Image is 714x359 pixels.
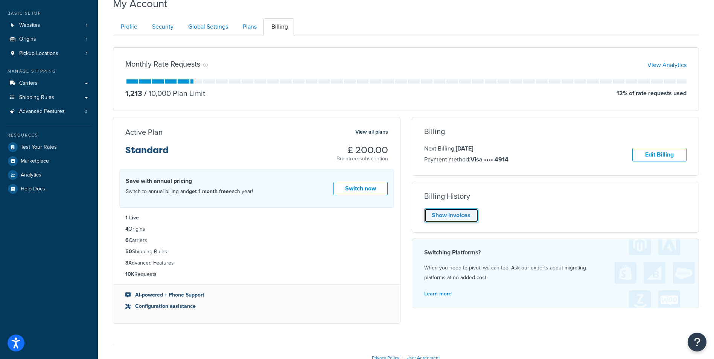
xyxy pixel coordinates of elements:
[6,68,92,75] div: Manage Shipping
[125,236,388,245] li: Carriers
[6,18,92,32] a: Websites 1
[424,248,687,257] h4: Switching Platforms?
[125,225,128,233] strong: 4
[688,333,706,351] button: Open Resource Center
[125,60,200,68] h3: Monthly Rate Requests
[424,290,452,298] a: Learn more
[125,225,388,233] li: Origins
[125,88,142,99] p: 1,213
[19,94,54,101] span: Shipping Rules
[424,155,508,164] p: Payment method:
[6,105,92,119] a: Advanced Features 3
[19,50,58,57] span: Pickup Locations
[144,88,147,99] span: /
[6,105,92,119] li: Advanced Features
[424,263,687,283] p: When you need to pivot, we can too. Ask our experts about migrating platforms at no added cost.
[6,47,92,61] a: Pickup Locations 1
[470,155,508,164] strong: Visa •••• 4914
[424,127,445,135] h3: Billing
[6,132,92,138] div: Resources
[19,36,36,43] span: Origins
[632,148,687,162] a: Edit Billing
[125,248,388,256] li: Shipping Rules
[125,145,169,161] h3: Standard
[86,36,87,43] span: 1
[126,187,253,196] p: Switch to annual billing and each year!
[142,88,205,99] p: 10,000 Plan Limit
[6,91,92,105] a: Shipping Rules
[424,192,470,200] h3: Billing History
[189,187,229,195] strong: get 1 month free
[125,259,128,267] strong: 3
[6,76,92,90] a: Carriers
[125,248,132,256] strong: 50
[336,145,388,155] h3: £ 200.00
[126,176,253,186] h4: Save with annual pricing
[21,144,57,151] span: Test Your Rates
[456,144,473,153] strong: [DATE]
[21,186,45,192] span: Help Docs
[336,155,388,163] p: Braintree subscription
[180,18,234,35] a: Global Settings
[6,18,92,32] li: Websites
[424,144,508,154] p: Next Billing:
[85,108,87,115] span: 3
[125,302,388,310] li: Configuration assistance
[113,18,143,35] a: Profile
[86,22,87,29] span: 1
[125,259,388,267] li: Advanced Features
[355,127,388,137] a: View all plans
[6,10,92,17] div: Basic Setup
[86,50,87,57] span: 1
[263,18,294,35] a: Billing
[6,140,92,154] a: Test Your Rates
[125,270,134,278] strong: 10K
[21,172,41,178] span: Analytics
[125,236,129,244] strong: 6
[617,88,687,99] p: 12 % of rate requests used
[19,108,65,115] span: Advanced Features
[6,168,92,182] a: Analytics
[125,270,388,278] li: Requests
[21,158,49,164] span: Marketplace
[424,208,478,222] a: Show Invoices
[19,22,40,29] span: Websites
[125,214,139,222] strong: 1 Live
[125,291,388,299] li: AI-powered + Phone Support
[6,32,92,46] a: Origins 1
[647,61,687,69] a: View Analytics
[6,154,92,168] a: Marketplace
[6,47,92,61] li: Pickup Locations
[6,32,92,46] li: Origins
[19,80,38,87] span: Carriers
[6,182,92,196] a: Help Docs
[144,18,180,35] a: Security
[333,182,388,196] a: Switch now
[235,18,263,35] a: Plans
[125,128,163,136] h3: Active Plan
